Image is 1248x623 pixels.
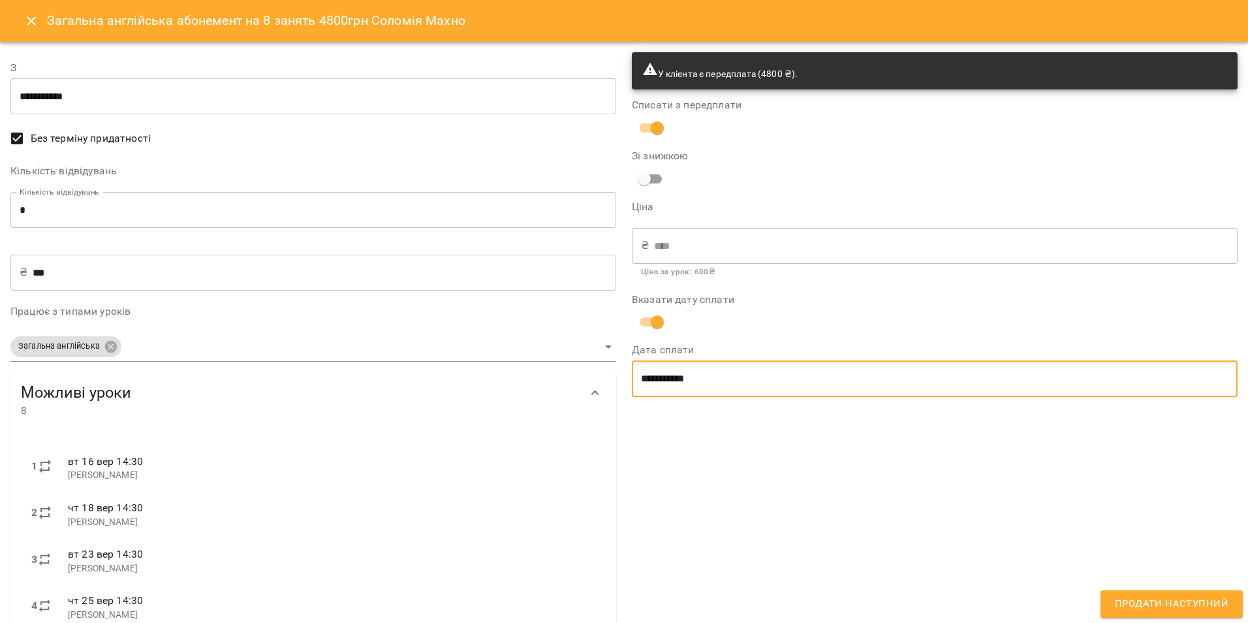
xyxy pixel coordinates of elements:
[68,562,595,575] p: [PERSON_NAME]
[21,403,580,419] span: 8
[47,10,465,31] h6: Загальна англійська абонемент на 8 занять 4800грн Соломія Махно
[31,598,37,614] label: 4
[68,609,595,622] p: [PERSON_NAME]
[10,166,616,176] label: Кількість відвідувань
[641,267,715,276] b: Ціна за урок : 600 ₴
[632,100,1238,110] label: Списати з передплати
[68,594,143,607] span: чт 25 вер 14:30
[68,502,143,514] span: чт 18 вер 14:30
[31,458,37,474] label: 1
[10,340,108,353] span: Загальна англійська
[10,332,616,362] div: Загальна англійська
[20,264,27,280] p: ₴
[1100,590,1243,618] button: Продати наступний
[632,151,834,161] label: Зі знижкою
[580,377,611,409] button: Show more
[21,383,580,403] span: Можливі уроки
[632,202,1238,212] label: Ціна
[31,505,37,520] label: 2
[1115,596,1228,613] span: Продати наступний
[68,469,595,482] p: [PERSON_NAME]
[10,336,121,357] div: Загальна англійська
[31,552,37,567] label: 3
[68,455,143,468] span: вт 16 вер 14:30
[642,69,798,79] span: У клієнта є передплата (4800 ₴).
[31,131,151,146] span: Без терміну придатності
[10,306,616,317] label: Працює з типами уроків
[632,345,1238,355] label: Дата сплати
[641,238,649,253] p: ₴
[68,548,143,560] span: вт 23 вер 14:30
[68,516,595,529] p: [PERSON_NAME]
[632,295,1238,305] label: Вказати дату сплати
[16,5,47,37] button: Close
[10,63,616,73] label: З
